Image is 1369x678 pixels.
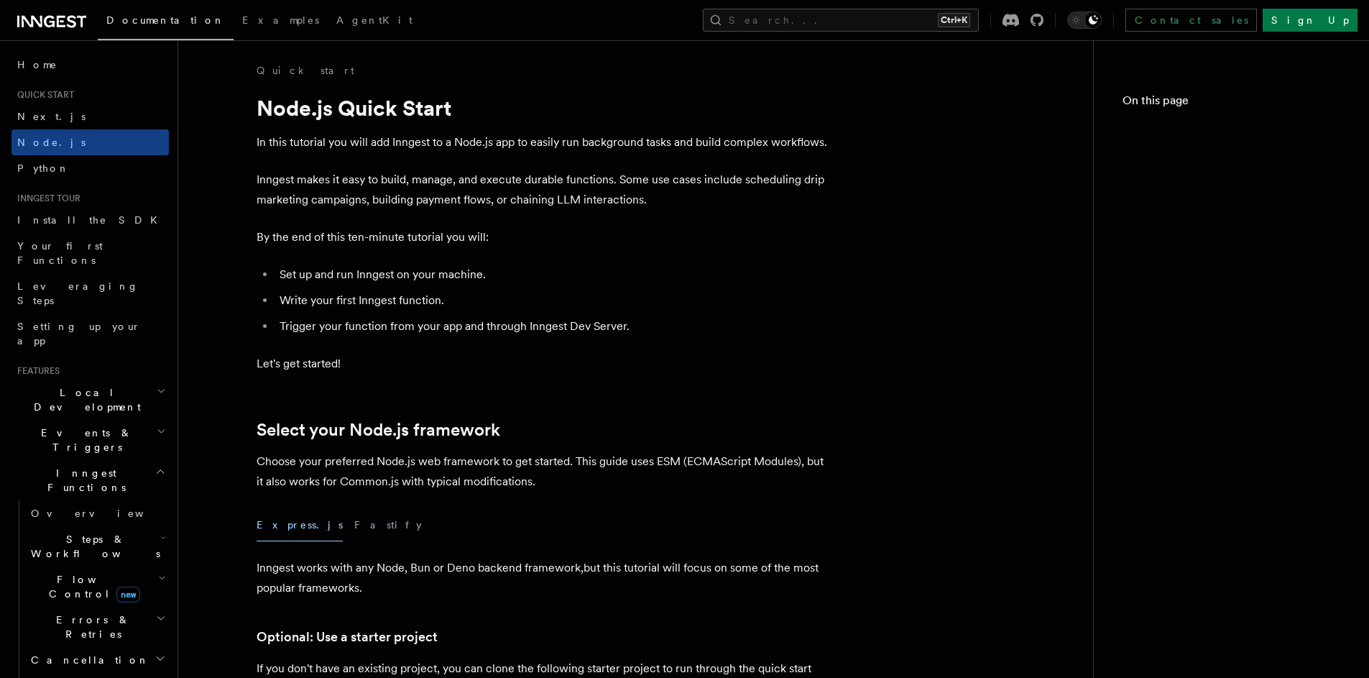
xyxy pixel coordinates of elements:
[17,111,86,122] span: Next.js
[257,95,831,121] h1: Node.js Quick Start
[275,265,831,285] li: Set up and run Inngest on your machine.
[106,14,225,26] span: Documentation
[31,508,179,519] span: Overview
[1123,92,1340,115] h4: On this page
[938,13,970,27] kbd: Ctrl+K
[257,354,831,374] p: Let's get started!
[11,420,169,460] button: Events & Triggers
[257,627,438,647] a: Optional: Use a starter project
[17,58,57,72] span: Home
[11,233,169,273] a: Your first Functions
[116,587,140,603] span: new
[257,509,343,541] button: Express.js
[11,207,169,233] a: Install the SDK
[25,613,156,641] span: Errors & Retries
[328,4,421,39] a: AgentKit
[257,170,831,210] p: Inngest makes it easy to build, manage, and execute durable functions. Some use cases include sch...
[234,4,328,39] a: Examples
[257,452,831,492] p: Choose your preferred Node.js web framework to get started. This guide uses ESM (ECMAScript Modul...
[17,214,166,226] span: Install the SDK
[17,240,103,266] span: Your first Functions
[17,280,139,306] span: Leveraging Steps
[25,647,169,673] button: Cancellation
[242,14,319,26] span: Examples
[11,365,60,377] span: Features
[11,129,169,155] a: Node.js
[354,509,422,541] button: Fastify
[11,466,155,495] span: Inngest Functions
[257,63,354,78] a: Quick start
[257,558,831,598] p: Inngest works with any Node, Bun or Deno backend framework,but this tutorial will focus on some o...
[17,162,70,174] span: Python
[25,567,169,607] button: Flow Controlnew
[11,89,74,101] span: Quick start
[25,572,158,601] span: Flow Control
[11,380,169,420] button: Local Development
[17,321,141,347] span: Setting up your app
[11,385,157,414] span: Local Development
[17,137,86,148] span: Node.js
[11,193,80,204] span: Inngest tour
[336,14,412,26] span: AgentKit
[11,273,169,313] a: Leveraging Steps
[11,52,169,78] a: Home
[25,607,169,647] button: Errors & Retries
[25,653,149,667] span: Cancellation
[257,132,831,152] p: In this tutorial you will add Inngest to a Node.js app to easily run background tasks and build c...
[98,4,234,40] a: Documentation
[1125,9,1257,32] a: Contact sales
[11,155,169,181] a: Python
[25,532,160,561] span: Steps & Workflows
[257,420,500,440] a: Select your Node.js framework
[25,500,169,526] a: Overview
[275,316,831,336] li: Trigger your function from your app and through Inngest Dev Server.
[703,9,979,32] button: Search...Ctrl+K
[1263,9,1358,32] a: Sign Up
[275,290,831,311] li: Write your first Inngest function.
[11,313,169,354] a: Setting up your app
[11,460,169,500] button: Inngest Functions
[11,426,157,454] span: Events & Triggers
[1067,12,1102,29] button: Toggle dark mode
[257,227,831,247] p: By the end of this ten-minute tutorial you will:
[11,104,169,129] a: Next.js
[25,526,169,567] button: Steps & Workflows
